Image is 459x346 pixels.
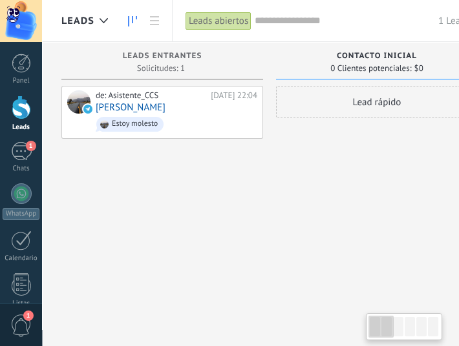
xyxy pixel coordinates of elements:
span: Leads [61,15,94,27]
span: $0 [414,65,423,72]
span: 1 [23,310,34,321]
span: 1 [26,141,36,151]
div: Leads [3,123,40,132]
span: Contacto inicial [337,52,417,61]
div: Calendario [3,254,40,263]
a: [PERSON_NAME] [96,102,165,113]
div: WhatsApp [3,208,39,220]
div: [DATE] 22:04 [211,90,257,101]
div: de: Asistente_CCS [96,90,206,101]
span: Solicitudes: 1 [137,65,185,72]
div: Carlos Calle [67,90,91,114]
div: Leads abiertos [186,12,251,30]
div: Panel [3,77,40,85]
div: Chats [3,165,40,173]
div: Listas [3,300,40,308]
div: Leads Entrantes [68,52,257,63]
span: Leads Entrantes [123,52,202,61]
img: telegram-sm.svg [83,105,92,114]
span: 0 Clientes potenciales: [330,65,411,72]
div: Estoy molesto [112,119,158,128]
